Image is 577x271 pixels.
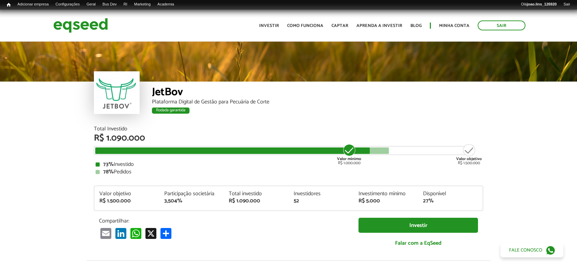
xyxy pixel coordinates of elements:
[560,2,574,7] a: Sair
[164,198,219,204] div: 3,504%
[294,198,348,204] div: 52
[336,143,362,165] div: R$ 1.000.000
[99,198,154,204] div: R$ 1.500.000
[294,191,348,197] div: Investidores
[94,134,483,143] div: R$ 1.090.000
[131,2,154,7] a: Marketing
[229,191,283,197] div: Total investido
[52,2,83,7] a: Configurações
[518,2,560,7] a: Olájoao.lins_126920
[129,228,143,239] a: WhatsApp
[423,191,478,197] div: Disponível
[99,218,348,224] p: Compartilhar:
[259,24,279,28] a: Investir
[144,228,158,239] a: X
[356,24,402,28] a: Aprenda a investir
[410,24,422,28] a: Blog
[96,169,481,175] div: Pedidos
[154,2,178,7] a: Academia
[478,20,525,30] a: Sair
[7,2,11,7] span: Início
[94,126,483,132] div: Total Investido
[358,218,478,233] a: Investir
[96,162,481,167] div: Investido
[159,228,173,239] a: Share
[53,16,108,34] img: EqSeed
[3,2,14,8] a: Início
[423,198,478,204] div: 27%
[164,191,219,197] div: Participação societária
[103,160,114,169] strong: 73%
[332,24,348,28] a: Captar
[99,191,154,197] div: Valor objetivo
[152,87,483,99] div: JetBov
[120,2,131,7] a: RI
[456,156,482,162] strong: Valor objetivo
[287,24,323,28] a: Como funciona
[83,2,99,7] a: Geral
[114,228,128,239] a: LinkedIn
[229,198,283,204] div: R$ 1.090.000
[527,2,557,6] strong: joao.lins_126920
[358,236,478,250] a: Falar com a EqSeed
[152,108,189,114] div: Rodada garantida
[501,243,563,257] a: Fale conosco
[152,99,483,105] div: Plataforma Digital de Gestão para Pecuária de Corte
[99,2,120,7] a: Bus Dev
[358,191,413,197] div: Investimento mínimo
[14,2,52,7] a: Adicionar empresa
[358,198,413,204] div: R$ 5.000
[99,228,113,239] a: Email
[456,143,482,165] div: R$ 1.500.000
[439,24,469,28] a: Minha conta
[103,167,114,176] strong: 78%
[337,156,361,162] strong: Valor mínimo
